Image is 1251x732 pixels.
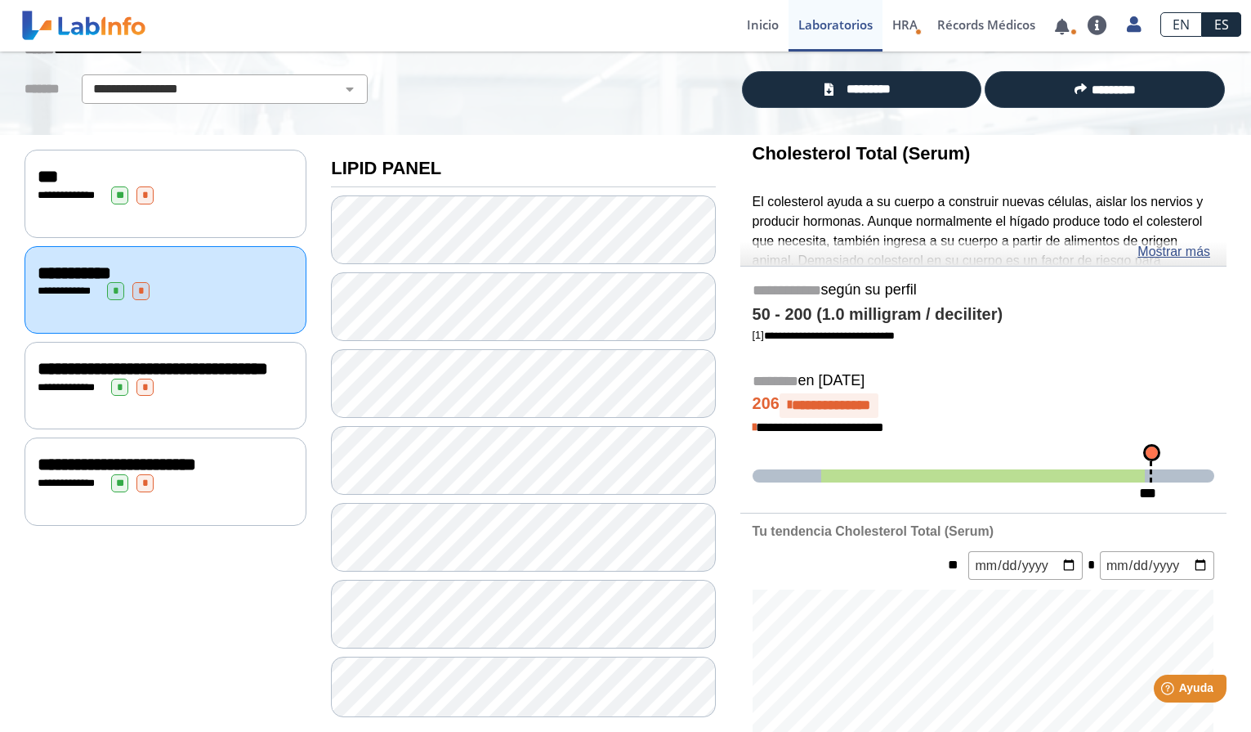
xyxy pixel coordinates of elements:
span: HRA [892,16,918,33]
h4: 50 - 200 (1.0 milligram / deciliter) [753,305,1214,325]
b: Cholesterol Total (Serum) [753,143,971,164]
b: Tu tendencia Cholesterol Total (Serum) [753,524,994,538]
h5: en [DATE] [753,372,1214,391]
iframe: Help widget launcher [1106,668,1233,714]
a: ES [1202,12,1241,37]
a: EN [1160,12,1202,37]
a: Mostrar más [1137,242,1210,262]
a: [1] [753,329,895,341]
p: El colesterol ayuda a su cuerpo a construir nuevas células, aislar los nervios y producir hormona... [753,192,1214,368]
h5: según su perfil [753,281,1214,300]
b: LIPID PANEL [331,158,441,178]
input: mm/dd/yyyy [1100,551,1214,580]
input: mm/dd/yyyy [968,551,1083,580]
h4: 206 [753,393,1214,418]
